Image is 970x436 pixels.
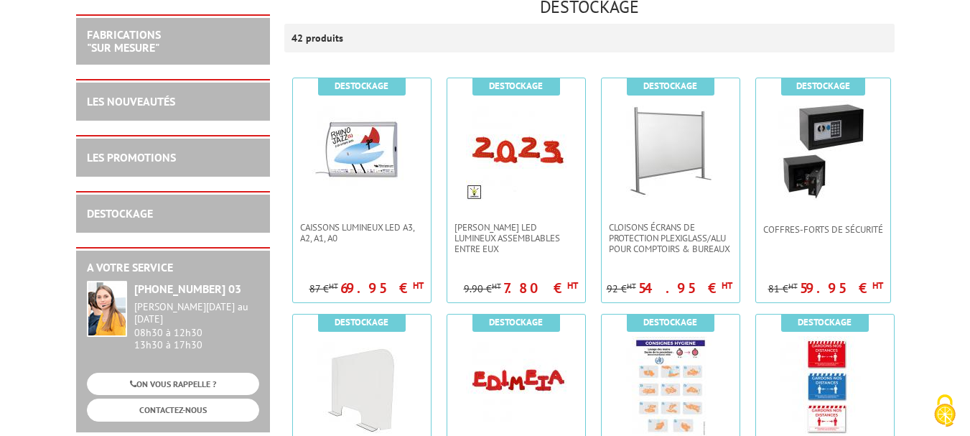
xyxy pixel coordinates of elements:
b: Destockage [796,80,850,92]
sup: HT [492,281,501,291]
p: 69.95 € [340,284,424,292]
p: 92 € [607,284,636,294]
span: [PERSON_NAME] LED lumineux assemblables entre eux [454,222,578,254]
a: Caissons lumineux LED A3, A2, A1, A0 [293,222,431,243]
p: 81 € [768,284,798,294]
span: Caissons lumineux LED A3, A2, A1, A0 [300,222,424,243]
sup: HT [872,279,883,292]
p: 54.95 € [638,284,732,292]
img: Cloisons Écrans de protection Plexiglass/Alu pour comptoirs & Bureaux [620,100,721,200]
b: Destockage [335,316,388,328]
a: ON VOUS RAPPELLE ? [87,373,259,395]
p: 87 € [309,284,338,294]
img: Coffres-forts de sécurité [773,100,873,200]
b: Destockage [489,316,543,328]
b: Destockage [643,316,697,328]
a: LES PROMOTIONS [87,150,176,164]
b: Destockage [643,80,697,92]
strong: [PHONE_NUMBER] 03 [134,282,241,296]
img: Chiffres LED lumineux assemblables entre eux [466,100,566,200]
h2: A votre service [87,261,259,274]
sup: HT [567,279,578,292]
sup: HT [627,281,636,291]
a: [PERSON_NAME] LED lumineux assemblables entre eux [447,222,585,254]
p: 59.95 € [800,284,883,292]
sup: HT [413,279,424,292]
p: 7.80 € [503,284,578,292]
a: LES NOUVEAUTÉS [87,94,175,108]
p: 42 produits [292,24,345,52]
sup: HT [329,281,338,291]
p: 9.90 € [464,284,501,294]
img: Cookies (fenêtre modale) [927,393,963,429]
a: DESTOCKAGE [87,206,153,221]
b: Destockage [335,80,388,92]
img: Caissons lumineux LED A3, A2, A1, A0 [312,100,412,200]
div: [PERSON_NAME][DATE] au [DATE] [134,301,259,325]
a: FABRICATIONS"Sur Mesure" [87,27,161,55]
a: Cloisons Écrans de protection Plexiglass/Alu pour comptoirs & Bureaux [602,222,740,254]
sup: HT [722,279,732,292]
span: Cloisons Écrans de protection Plexiglass/Alu pour comptoirs & Bureaux [609,222,732,254]
sup: HT [788,281,798,291]
a: Coffres-forts de sécurité [756,224,890,235]
a: CONTACTEZ-NOUS [87,399,259,421]
button: Cookies (fenêtre modale) [920,387,970,436]
span: Coffres-forts de sécurité [763,224,883,235]
b: Destockage [798,316,852,328]
img: widget-service.jpg [87,281,127,337]
b: Destockage [489,80,543,92]
div: 08h30 à 12h30 13h30 à 17h30 [134,301,259,351]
